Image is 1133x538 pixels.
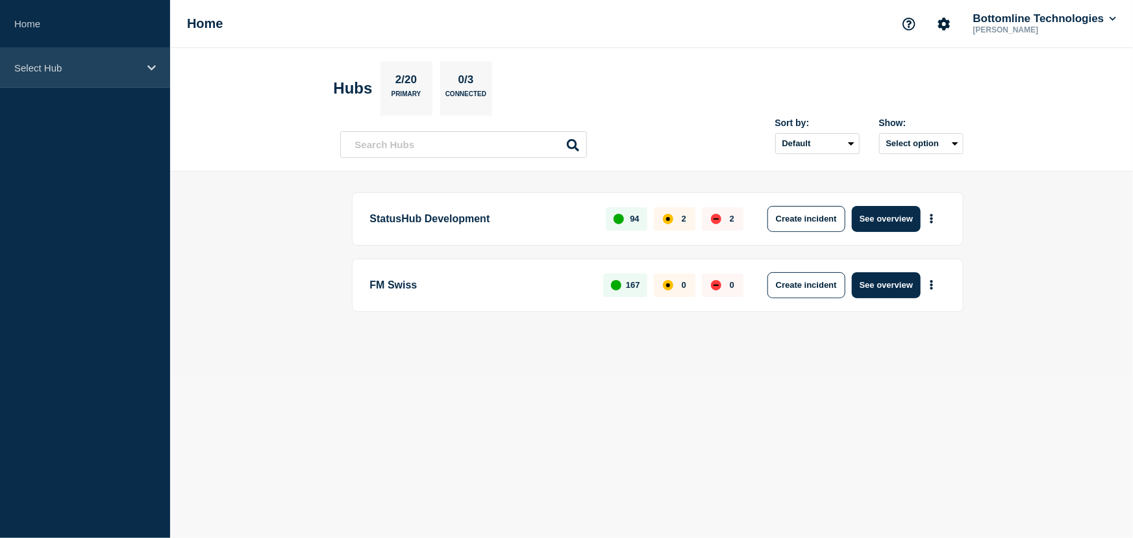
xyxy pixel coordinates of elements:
div: Show: [879,118,964,128]
button: Support [895,10,923,38]
button: Bottomline Technologies [971,12,1119,25]
p: 94 [630,214,639,224]
h1: Home [187,16,223,31]
div: up [611,280,621,290]
h2: Hubs [334,79,373,97]
div: affected [663,280,673,290]
button: See overview [852,272,921,298]
select: Sort by [775,133,860,154]
div: Sort by: [775,118,860,128]
p: 2 [682,214,686,224]
button: Select option [879,133,964,154]
p: 2/20 [390,73,421,90]
button: More actions [923,273,940,297]
button: More actions [923,207,940,231]
p: 0/3 [453,73,479,90]
p: Connected [445,90,486,104]
p: 0 [730,280,734,290]
p: 2 [730,214,734,224]
p: [PERSON_NAME] [971,25,1106,34]
div: down [711,280,721,290]
p: 0 [682,280,686,290]
button: Create incident [767,206,845,232]
input: Search Hubs [340,131,587,158]
p: Primary [392,90,421,104]
div: affected [663,214,673,224]
button: Create incident [767,272,845,298]
div: down [711,214,721,224]
button: Account settings [930,10,958,38]
div: up [614,214,624,224]
p: Select Hub [14,62,139,73]
p: StatusHub Development [370,206,591,232]
p: 167 [626,280,640,290]
p: FM Swiss [370,272,589,298]
button: See overview [852,206,921,232]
